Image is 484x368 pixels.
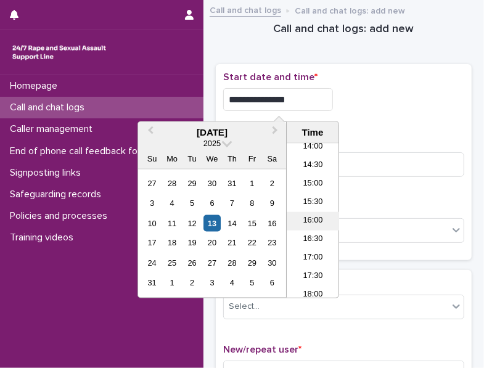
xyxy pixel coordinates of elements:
[138,127,286,138] div: [DATE]
[244,175,260,192] div: Choose Friday, August 1st, 2025
[184,175,200,192] div: Choose Tuesday, July 29th, 2025
[287,212,339,231] li: 16:00
[216,22,472,37] h1: Call and chat logs: add new
[184,235,200,251] div: Choose Tuesday, August 19th, 2025
[5,80,67,92] p: Homepage
[144,255,160,272] div: Choose Sunday, August 24th, 2025
[224,255,240,272] div: Choose Thursday, August 28th, 2025
[164,235,181,251] div: Choose Monday, August 18th, 2025
[223,72,318,82] span: Start date and time
[164,150,181,167] div: Mo
[5,210,117,222] p: Policies and processes
[223,345,301,354] span: New/repeat user
[184,215,200,232] div: Choose Tuesday, August 12th, 2025
[5,167,91,179] p: Signposting links
[164,175,181,192] div: Choose Monday, July 28th, 2025
[203,275,220,292] div: Choose Wednesday, September 3rd, 2025
[244,215,260,232] div: Choose Friday, August 15th, 2025
[5,232,83,243] p: Training videos
[287,138,339,157] li: 14:00
[229,300,260,313] div: Select...
[144,215,160,232] div: Choose Sunday, August 10th, 2025
[287,231,339,249] li: 16:30
[287,194,339,212] li: 15:30
[5,102,94,113] p: Call and chat logs
[144,235,160,251] div: Choose Sunday, August 17th, 2025
[203,150,220,167] div: We
[224,150,240,167] div: Th
[244,150,260,167] div: Fr
[287,286,339,305] li: 18:00
[244,235,260,251] div: Choose Friday, August 22nd, 2025
[287,249,339,268] li: 17:00
[10,40,109,65] img: rhQMoQhaT3yELyF149Cw
[203,255,220,272] div: Choose Wednesday, August 27th, 2025
[144,175,160,192] div: Choose Sunday, July 27th, 2025
[210,2,281,17] a: Call and chat logs
[244,195,260,211] div: Choose Friday, August 8th, 2025
[5,123,102,135] p: Caller management
[266,123,286,143] button: Next Month
[264,275,281,292] div: Choose Saturday, September 6th, 2025
[290,127,335,138] div: Time
[244,275,260,292] div: Choose Friday, September 5th, 2025
[164,195,181,211] div: Choose Monday, August 4th, 2025
[184,195,200,211] div: Choose Tuesday, August 5th, 2025
[295,3,405,17] p: Call and chat logs: add new
[224,175,240,192] div: Choose Thursday, July 31st, 2025
[184,150,200,167] div: Tu
[184,255,200,272] div: Choose Tuesday, August 26th, 2025
[142,173,282,293] div: month 2025-08
[264,215,281,232] div: Choose Saturday, August 16th, 2025
[264,195,281,211] div: Choose Saturday, August 9th, 2025
[139,123,159,143] button: Previous Month
[224,235,240,251] div: Choose Thursday, August 21st, 2025
[287,157,339,175] li: 14:30
[264,175,281,192] div: Choose Saturday, August 2nd, 2025
[164,215,181,232] div: Choose Monday, August 11th, 2025
[224,275,240,292] div: Choose Thursday, September 4th, 2025
[264,150,281,167] div: Sa
[244,255,260,272] div: Choose Friday, August 29th, 2025
[224,195,240,211] div: Choose Thursday, August 7th, 2025
[203,195,220,211] div: Choose Wednesday, August 6th, 2025
[264,235,281,251] div: Choose Saturday, August 23rd, 2025
[287,175,339,194] li: 15:00
[144,275,160,292] div: Choose Sunday, August 31st, 2025
[184,275,200,292] div: Choose Tuesday, September 2nd, 2025
[203,175,220,192] div: Choose Wednesday, July 30th, 2025
[164,275,181,292] div: Choose Monday, September 1st, 2025
[144,195,160,211] div: Choose Sunday, August 3rd, 2025
[203,215,220,232] div: Choose Wednesday, August 13th, 2025
[5,145,158,157] p: End of phone call feedback form
[203,235,220,251] div: Choose Wednesday, August 20th, 2025
[287,268,339,286] li: 17:30
[164,255,181,272] div: Choose Monday, August 25th, 2025
[144,150,160,167] div: Su
[5,189,111,200] p: Safeguarding records
[264,255,281,272] div: Choose Saturday, August 30th, 2025
[224,215,240,232] div: Choose Thursday, August 14th, 2025
[203,139,221,148] span: 2025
